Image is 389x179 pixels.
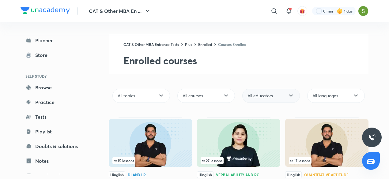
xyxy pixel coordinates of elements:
[216,173,259,177] div: Verbal Ability and RC
[21,7,70,16] a: Company Logo
[202,159,222,162] span: 27 lessons
[201,157,277,164] div: left
[201,157,277,164] div: infosection
[185,42,192,47] a: Plus
[289,157,365,164] div: left
[289,157,365,164] div: infocontainer
[201,157,277,164] div: infocontainer
[35,51,51,59] div: Store
[218,42,246,47] a: Courses Enrolled
[21,81,92,94] a: Browse
[197,171,213,178] span: Hinglish
[21,96,92,108] a: Practice
[109,171,125,178] span: Hinglish
[183,93,203,99] span: All courses
[312,93,338,99] span: All languages
[304,173,348,177] div: Quantitative Aptitude
[368,134,376,141] img: ttu
[21,7,70,14] img: Company Logo
[112,157,188,164] div: left
[109,119,192,167] img: Thumbnail
[21,71,92,81] h6: SELF STUDY
[285,119,368,167] img: Thumbnail
[289,157,365,164] div: infosection
[197,119,280,167] img: Thumbnail
[118,93,135,99] span: All topics
[297,6,307,16] button: avatar
[300,8,305,14] img: avatar
[285,171,302,178] span: Hinglish
[21,140,92,152] a: Doubts & solutions
[114,159,134,162] span: 15 lessons
[123,54,368,67] h2: Enrolled courses
[21,111,92,123] a: Tests
[112,157,188,164] div: infocontainer
[358,6,368,16] img: Samridhi Vij
[128,173,146,177] div: DI and LR
[21,125,92,138] a: Playlist
[337,8,343,14] img: streak
[247,93,273,99] span: All educators
[112,157,188,164] div: infosection
[123,42,179,47] a: CAT & Other MBA Entrance Tests
[85,5,155,17] button: CAT & Other MBA En ...
[21,155,92,167] a: Notes
[21,34,92,47] a: Planner
[290,159,310,162] span: 17 lessons
[21,49,92,61] a: Store
[198,42,212,47] a: Enrolled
